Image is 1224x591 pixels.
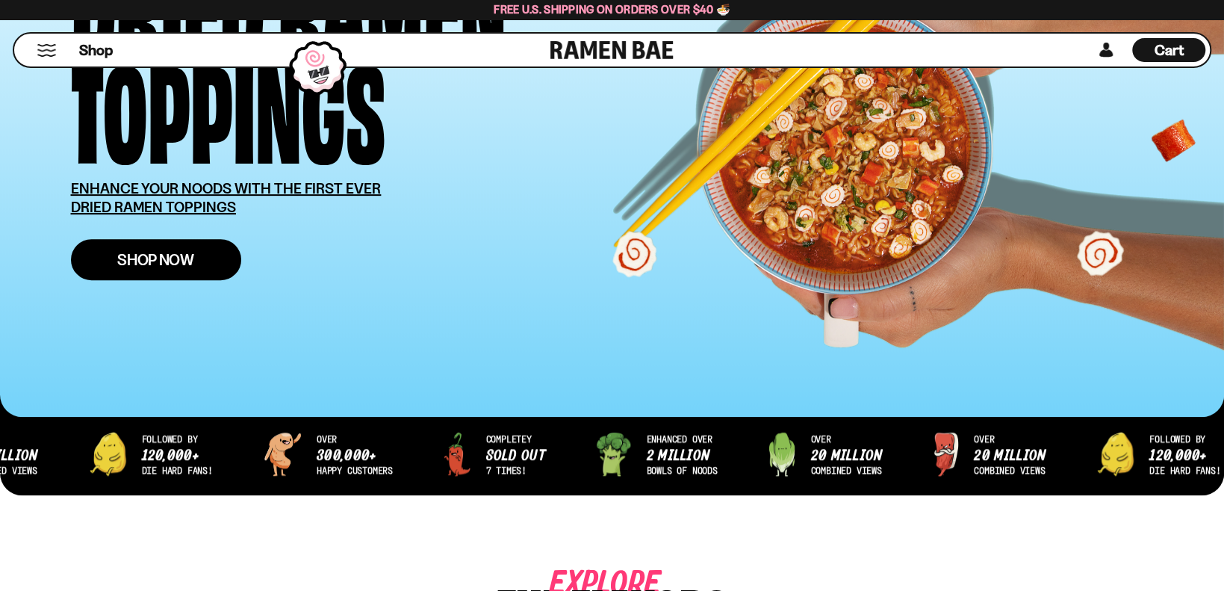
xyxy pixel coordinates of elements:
span: Shop [79,40,113,61]
span: Free U.S. Shipping on Orders over $40 🍜 [494,2,730,16]
span: Cart [1155,41,1184,59]
a: Shop Now [71,239,241,280]
button: Mobile Menu Trigger [37,44,57,57]
div: Toppings [71,55,385,157]
span: Shop Now [117,252,194,267]
div: Cart [1132,34,1205,66]
a: Shop [79,38,113,62]
u: ENHANCE YOUR NOODS WITH THE FIRST EVER DRIED RAMEN TOPPINGS [71,179,382,216]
